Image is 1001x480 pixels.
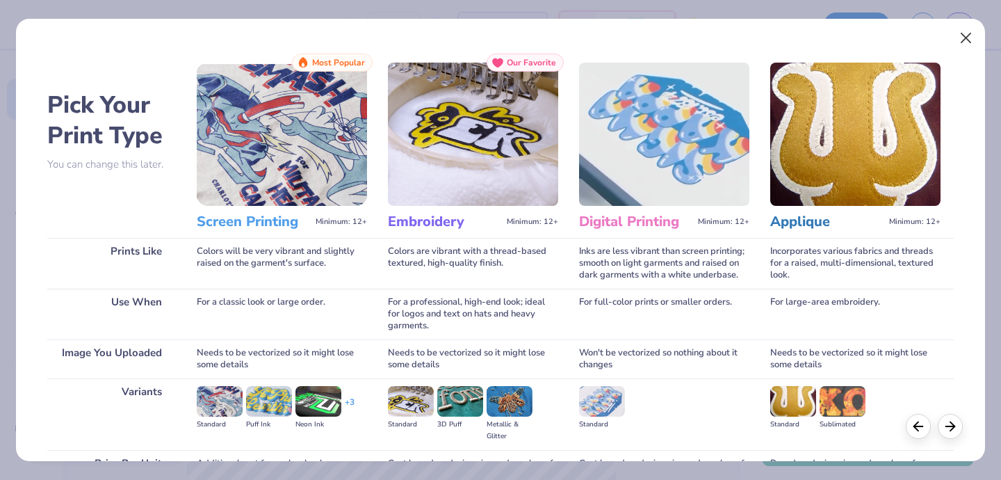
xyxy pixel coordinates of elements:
[316,217,367,227] span: Minimum: 12+
[47,339,176,378] div: Image You Uploaded
[579,238,749,289] div: Inks are less vibrant than screen printing; smooth on light garments and raised on dark garments ...
[47,378,176,450] div: Variants
[579,419,625,431] div: Standard
[388,289,558,339] div: For a professional, high-end look; ideal for logos and text on hats and heavy garments.
[388,386,434,417] img: Standard
[487,386,532,417] img: Metallic & Glitter
[246,386,292,417] img: Puff Ink
[388,63,558,206] img: Embroidery
[770,386,816,417] img: Standard
[345,397,355,420] div: + 3
[388,419,434,431] div: Standard
[507,58,556,67] span: Our Favorite
[246,419,292,431] div: Puff Ink
[579,289,749,339] div: For full-color prints or smaller orders.
[770,238,941,289] div: Incorporates various fabrics and threads for a raised, multi-dimensional, textured look.
[295,419,341,431] div: Neon Ink
[197,213,310,231] h3: Screen Printing
[47,289,176,339] div: Use When
[197,419,243,431] div: Standard
[388,238,558,289] div: Colors are vibrant with a thread-based textured, high-quality finish.
[820,386,865,417] img: Sublimated
[579,63,749,206] img: Digital Printing
[197,289,367,339] div: For a classic look or large order.
[579,339,749,378] div: Won't be vectorized so nothing about it changes
[770,289,941,339] div: For large-area embroidery.
[487,419,532,442] div: Metallic & Glitter
[820,419,865,431] div: Sublimated
[197,238,367,289] div: Colors will be very vibrant and slightly raised on the garment's surface.
[770,339,941,378] div: Needs to be vectorized so it might lose some details
[579,213,692,231] h3: Digital Printing
[437,419,483,431] div: 3D Puff
[770,419,816,431] div: Standard
[47,90,176,151] h2: Pick Your Print Type
[437,386,483,417] img: 3D Puff
[47,238,176,289] div: Prints Like
[295,386,341,417] img: Neon Ink
[388,213,501,231] h3: Embroidery
[312,58,365,67] span: Most Popular
[579,386,625,417] img: Standard
[388,339,558,378] div: Needs to be vectorized so it might lose some details
[197,339,367,378] div: Needs to be vectorized so it might lose some details
[47,159,176,170] p: You can change this later.
[197,386,243,417] img: Standard
[770,63,941,206] img: Applique
[953,25,979,51] button: Close
[698,217,749,227] span: Minimum: 12+
[889,217,941,227] span: Minimum: 12+
[197,63,367,206] img: Screen Printing
[770,213,884,231] h3: Applique
[507,217,558,227] span: Minimum: 12+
